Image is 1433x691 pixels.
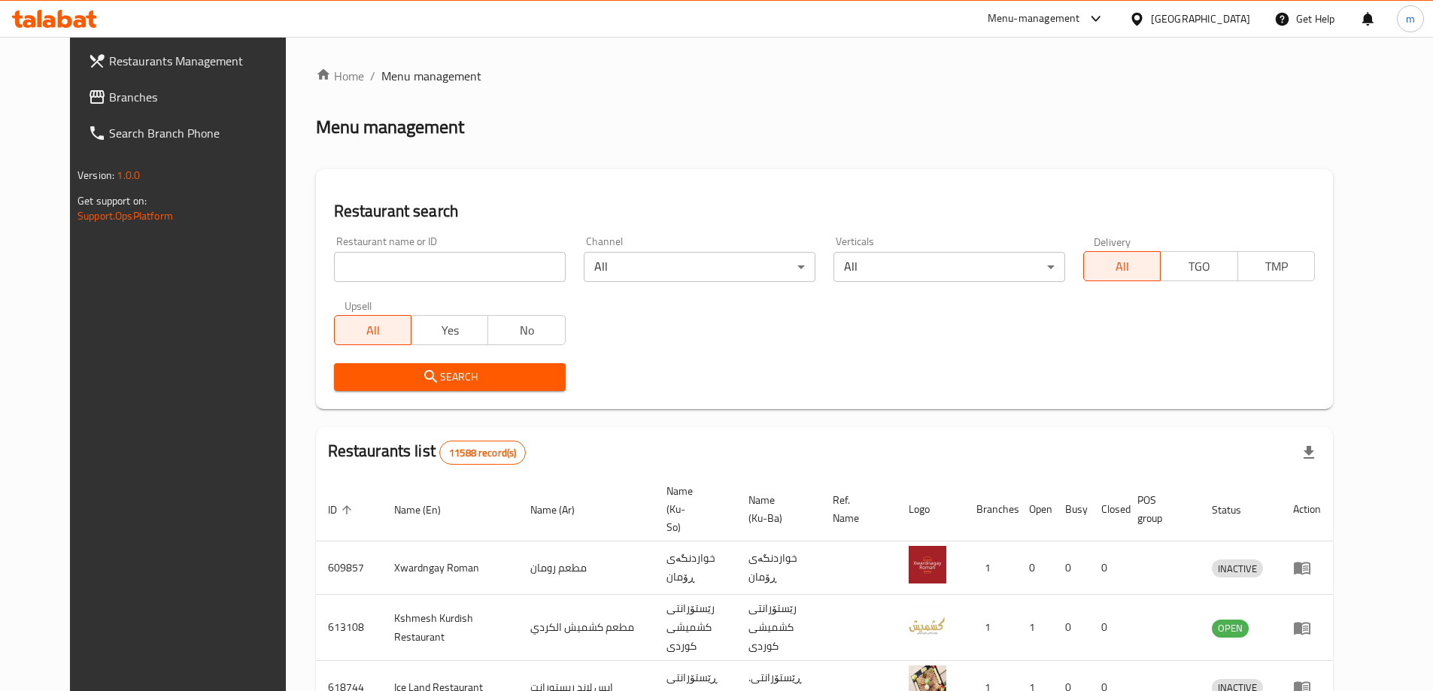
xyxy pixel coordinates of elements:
[417,320,482,341] span: Yes
[736,541,821,595] td: خواردنگەی ڕۆمان
[654,595,736,661] td: رێستۆرانتی کشمیشى كوردى
[109,52,297,70] span: Restaurants Management
[1017,595,1053,661] td: 1
[440,446,525,460] span: 11588 record(s)
[1089,595,1125,661] td: 0
[988,10,1080,28] div: Menu-management
[1167,256,1231,277] span: TGO
[1083,251,1161,281] button: All
[1212,501,1261,519] span: Status
[381,67,481,85] span: Menu management
[1160,251,1237,281] button: TGO
[1151,11,1250,27] div: [GEOGRAPHIC_DATA]
[76,115,309,151] a: Search Branch Phone
[1090,256,1155,277] span: All
[1053,595,1089,661] td: 0
[964,595,1017,661] td: 1
[316,541,382,595] td: 609857
[1212,560,1263,577] span: INACTIVE
[1089,477,1125,541] th: Closed
[346,368,554,386] span: Search
[666,482,718,536] span: Name (Ku-So)
[328,501,357,519] span: ID
[487,315,565,345] button: No
[909,546,946,583] img: Xwardngay Roman
[77,191,147,211] span: Get support on:
[518,595,654,661] td: مطعم كشميش الكردي
[748,491,803,527] span: Name (Ku-Ba)
[411,315,488,345] button: Yes
[439,441,526,465] div: Total records count
[77,206,173,226] a: Support.OpsPlatform
[382,595,518,661] td: Kshmesh Kurdish Restaurant
[1017,477,1053,541] th: Open
[316,595,382,661] td: 613108
[345,300,372,311] label: Upsell
[654,541,736,595] td: خواردنگەی ڕۆمان
[76,79,309,115] a: Branches
[334,315,411,345] button: All
[328,440,527,465] h2: Restaurants list
[1291,435,1327,471] div: Export file
[334,200,1315,223] h2: Restaurant search
[1053,541,1089,595] td: 0
[530,501,594,519] span: Name (Ar)
[964,477,1017,541] th: Branches
[1406,11,1415,27] span: m
[77,165,114,185] span: Version:
[1089,541,1125,595] td: 0
[382,541,518,595] td: Xwardngay Roman
[897,477,964,541] th: Logo
[584,252,815,282] div: All
[394,501,460,519] span: Name (En)
[1293,559,1321,577] div: Menu
[341,320,405,341] span: All
[1281,477,1333,541] th: Action
[1053,477,1089,541] th: Busy
[109,124,297,142] span: Search Branch Phone
[316,115,464,139] h2: Menu management
[518,541,654,595] td: مطعم رومان
[109,88,297,106] span: Branches
[117,165,140,185] span: 1.0.0
[1212,620,1249,638] div: OPEN
[316,67,1333,85] nav: breadcrumb
[1137,491,1182,527] span: POS group
[1017,541,1053,595] td: 0
[909,606,946,644] img: Kshmesh Kurdish Restaurant
[833,252,1065,282] div: All
[334,363,566,391] button: Search
[833,491,879,527] span: Ref. Name
[1244,256,1309,277] span: TMP
[1293,619,1321,637] div: Menu
[334,252,566,282] input: Search for restaurant name or ID..
[1094,236,1131,247] label: Delivery
[370,67,375,85] li: /
[1212,620,1249,637] span: OPEN
[76,43,309,79] a: Restaurants Management
[1237,251,1315,281] button: TMP
[964,541,1017,595] td: 1
[316,67,364,85] a: Home
[494,320,559,341] span: No
[736,595,821,661] td: رێستۆرانتی کشمیشى كوردى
